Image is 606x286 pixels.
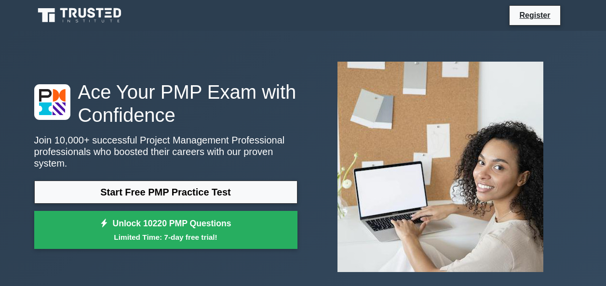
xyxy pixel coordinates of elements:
a: Register [513,9,556,21]
h1: Ace Your PMP Exam with Confidence [34,80,297,127]
small: Limited Time: 7-day free trial! [46,232,285,243]
a: Unlock 10220 PMP QuestionsLimited Time: 7-day free trial! [34,211,297,249]
p: Join 10,000+ successful Project Management Professional professionals who boosted their careers w... [34,134,297,169]
a: Start Free PMP Practice Test [34,181,297,204]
